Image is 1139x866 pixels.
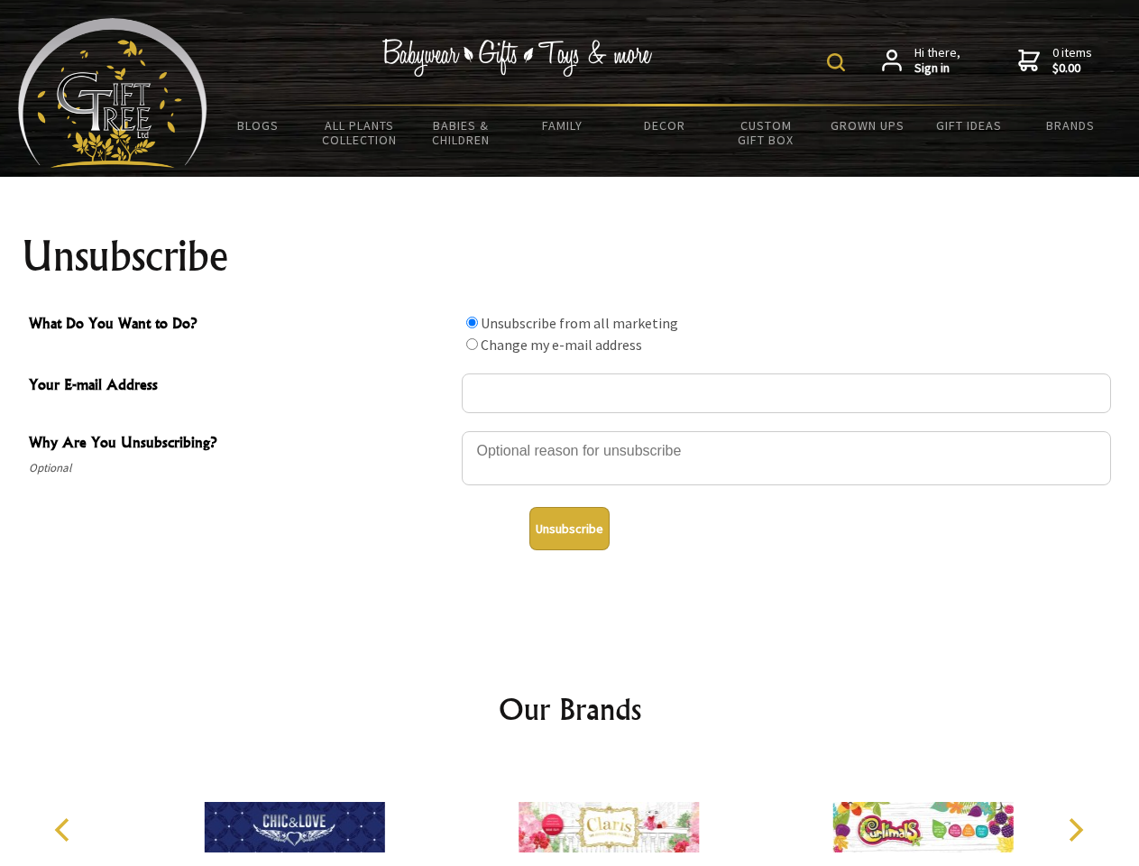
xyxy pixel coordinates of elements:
span: Hi there, [914,45,960,77]
label: Unsubscribe from all marketing [481,314,678,332]
a: Grown Ups [816,106,918,144]
input: Your E-mail Address [462,373,1111,413]
textarea: Why Are You Unsubscribing? [462,431,1111,485]
button: Unsubscribe [529,507,610,550]
button: Previous [45,810,85,850]
a: All Plants Collection [309,106,411,159]
label: Change my e-mail address [481,336,642,354]
span: Your E-mail Address [29,373,453,400]
span: Optional [29,457,453,479]
a: Hi there,Sign in [882,45,960,77]
span: Why Are You Unsubscribing? [29,431,453,457]
a: 0 items$0.00 [1018,45,1092,77]
a: Babies & Children [410,106,512,159]
strong: $0.00 [1052,60,1092,77]
a: Decor [613,106,715,144]
span: 0 items [1052,44,1092,77]
a: Family [512,106,614,144]
img: product search [827,53,845,71]
a: BLOGS [207,106,309,144]
input: What Do You Want to Do? [466,338,478,350]
span: What Do You Want to Do? [29,312,453,338]
h2: Our Brands [36,687,1104,731]
img: Babywear - Gifts - Toys & more [382,39,653,77]
a: Gift Ideas [918,106,1020,144]
input: What Do You Want to Do? [466,317,478,328]
a: Custom Gift Box [715,106,817,159]
img: Babyware - Gifts - Toys and more... [18,18,207,168]
strong: Sign in [914,60,960,77]
button: Next [1055,810,1095,850]
h1: Unsubscribe [22,235,1118,278]
a: Brands [1020,106,1122,144]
